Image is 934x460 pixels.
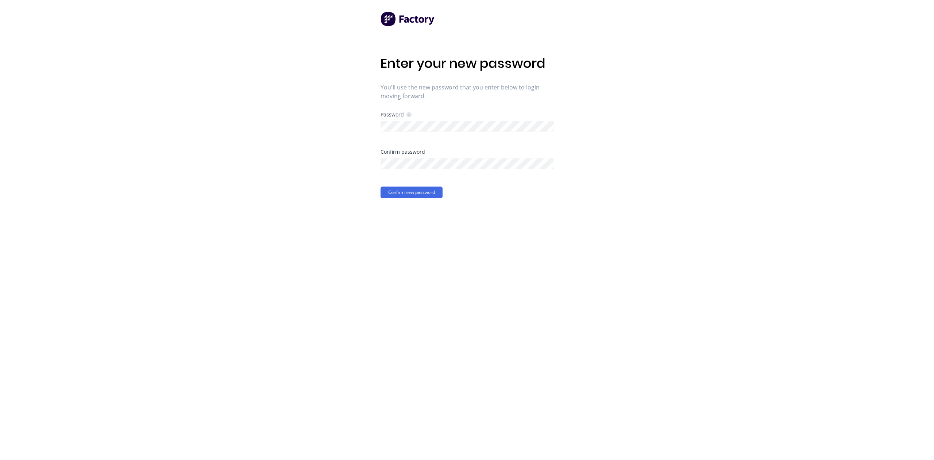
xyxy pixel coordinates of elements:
[381,149,554,154] div: Confirm password
[381,111,412,118] div: Password
[381,55,554,71] h1: Enter your new password
[381,187,443,198] button: Confirm new password
[381,83,554,100] span: You'll use the new password that you enter below to login moving forward.
[381,12,435,26] img: Factory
